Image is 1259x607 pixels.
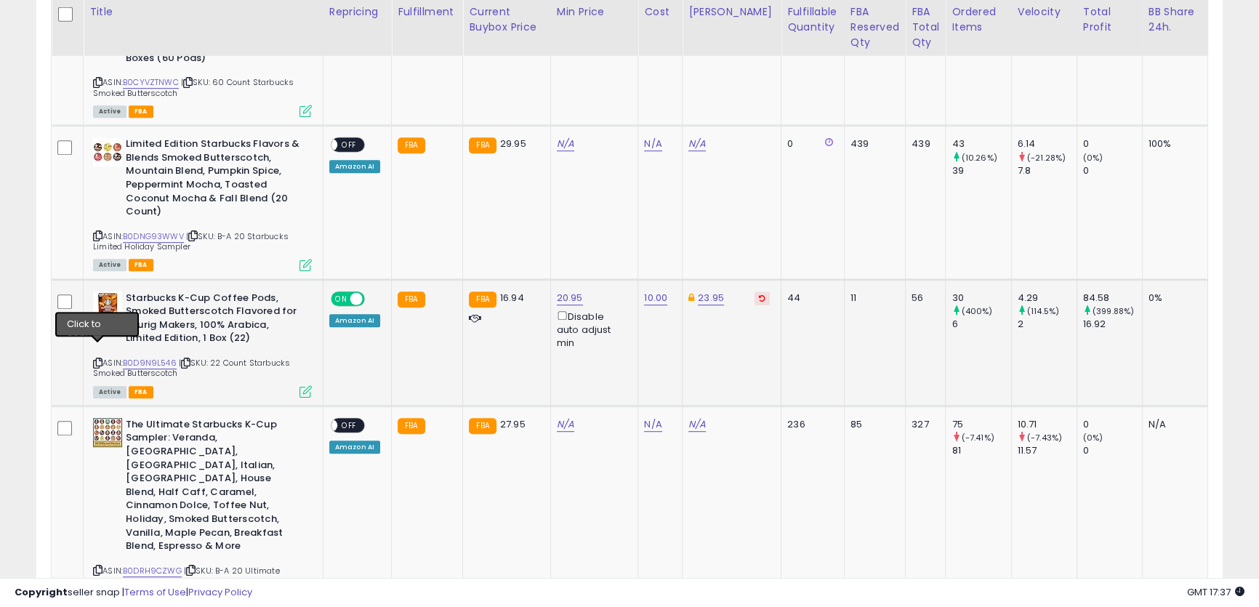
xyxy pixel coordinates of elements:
[93,292,122,321] img: 51Od1uHb87L._SL40_.jpg
[126,137,302,222] b: Limited Edition Starbucks Flavors & Blends Smoked Butterscotch, Mountain Blend, Pumpkin Spice, Pe...
[15,586,252,600] div: seller snap | |
[93,105,126,118] span: All listings currently available for purchase on Amazon
[398,137,425,153] small: FBA
[557,417,574,432] a: N/A
[398,418,425,434] small: FBA
[398,292,425,307] small: FBA
[787,4,838,35] div: Fulfillable Quantity
[1018,292,1077,305] div: 4.29
[644,4,676,20] div: Cost
[93,357,290,379] span: | SKU: 22 Count Starbucks Smoked Butterscotch
[1149,418,1196,431] div: N/A
[93,386,126,398] span: All listings currently available for purchase on Amazon
[329,314,380,327] div: Amazon AI
[688,417,706,432] a: N/A
[500,417,526,431] span: 27.95
[329,4,385,20] div: Repricing
[124,585,186,599] a: Terms of Use
[557,308,627,350] div: Disable auto adjust min
[126,292,302,349] b: Starbucks K-Cup Coffee Pods, Smoked Butterscotch Flavored for Keurig Makers, 100% Arabica, Limite...
[337,139,361,151] span: OFF
[500,291,524,305] span: 16.94
[850,418,894,431] div: 85
[93,418,122,447] img: 51-zhAUDc3L._SL40_.jpg
[398,4,456,20] div: Fulfillment
[1149,4,1202,35] div: BB Share 24h.
[93,137,122,166] img: 41vwz+Z6H0L._SL40_.jpg
[93,76,294,98] span: | SKU: 60 Count Starbucks Smoked Butterscotch
[952,4,1005,35] div: Ordered Items
[787,418,833,431] div: 236
[952,164,1010,177] div: 39
[329,441,380,454] div: Amazon AI
[1018,444,1077,457] div: 11.57
[1083,444,1142,457] div: 0
[1083,318,1142,331] div: 16.92
[123,357,177,369] a: B0D9N9L546
[850,292,894,305] div: 11
[557,137,574,151] a: N/A
[126,418,302,557] b: The Ultimate Starbucks K-Cup Sampler: Veranda, [GEOGRAPHIC_DATA], [GEOGRAPHIC_DATA], Italian, [GE...
[1083,152,1103,164] small: (0%)
[952,292,1010,305] div: 30
[469,418,496,434] small: FBA
[1018,4,1071,20] div: Velocity
[962,305,993,317] small: (400%)
[1018,164,1077,177] div: 7.8
[962,152,997,164] small: (10.26%)
[469,292,496,307] small: FBA
[557,4,632,20] div: Min Price
[1149,292,1196,305] div: 0%
[500,137,526,150] span: 29.95
[698,291,724,305] a: 23.95
[1018,318,1077,331] div: 2
[89,4,317,20] div: Title
[129,259,153,271] span: FBA
[644,417,661,432] a: N/A
[1027,305,1059,317] small: (114.5%)
[93,259,126,271] span: All listings currently available for purchase on Amazon
[1083,292,1142,305] div: 84.58
[912,292,934,305] div: 56
[1083,137,1142,150] div: 0
[912,418,934,431] div: 327
[1187,585,1244,599] span: 2025-09-11 17:37 GMT
[332,292,350,305] span: ON
[644,137,661,151] a: N/A
[123,230,184,243] a: B0DNG93WWV
[129,386,153,398] span: FBA
[850,4,899,50] div: FBA Reserved Qty
[469,4,544,35] div: Current Buybox Price
[557,291,583,305] a: 20.95
[1027,432,1062,443] small: (-7.43%)
[1018,137,1077,150] div: 6.14
[688,4,775,20] div: [PERSON_NAME]
[850,137,894,150] div: 439
[1083,164,1142,177] div: 0
[1149,137,1196,150] div: 100%
[1093,305,1134,317] small: (399.88%)
[362,292,385,305] span: OFF
[129,105,153,118] span: FBA
[952,444,1010,457] div: 81
[962,432,994,443] small: (-7.41%)
[688,137,706,151] a: N/A
[1083,432,1103,443] small: (0%)
[912,137,934,150] div: 439
[1018,418,1077,431] div: 10.71
[469,137,496,153] small: FBA
[337,419,361,431] span: OFF
[93,292,312,396] div: ASIN:
[952,137,1010,150] div: 43
[93,230,289,252] span: | SKU: B-A 20 Starbucks Limited Holiday Sampler
[1083,418,1142,431] div: 0
[15,585,68,599] strong: Copyright
[188,585,252,599] a: Privacy Policy
[952,318,1010,331] div: 6
[93,137,312,269] div: ASIN:
[1027,152,1066,164] small: (-21.28%)
[644,291,667,305] a: 10.00
[787,292,833,305] div: 44
[329,160,380,173] div: Amazon AI
[123,76,179,89] a: B0CYVZTNWC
